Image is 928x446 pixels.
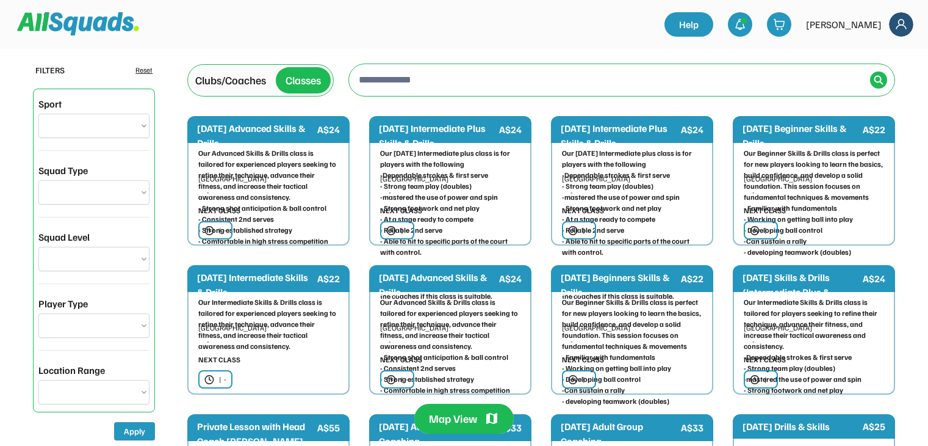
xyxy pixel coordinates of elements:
div: NEXT CLASS [198,205,240,216]
div: NEXT CLASS [562,205,604,216]
div: Our Beginner Skills & Drills class is perfect for new players looking to learn the basics, build ... [744,148,884,258]
div: - [389,336,520,347]
img: Frame%2018.svg [889,12,913,37]
img: clock.svg [204,375,214,385]
div: Sport [38,97,62,111]
div: Player Type [38,296,88,311]
img: clock.svg [568,375,578,385]
div: NEXT CLASS [744,205,786,216]
div: [DATE] Intermediate Plus Skills & Drills [379,121,497,150]
div: - [207,187,339,198]
div: Clubs/Coaches [195,72,266,89]
img: shopping-cart-01%20%281%29.svg [773,18,785,31]
div: | - [583,374,590,385]
div: Our Advanced Skills & Drills class is tailored for experienced players seeking to refine their te... [380,297,520,396]
div: A$24 [317,122,340,137]
div: | - [764,225,772,236]
div: [DATE] Beginner Skills & Drills [743,121,860,150]
div: A$24 [499,271,522,286]
div: A$24 [863,271,885,286]
img: clock.svg [386,375,396,385]
div: A$24 [499,122,522,137]
div: Our [DATE] Intermediate plus class is for players with the following -Dependable strokes & first ... [562,148,702,302]
div: NEXT CLASS [744,354,786,365]
div: [DATE] Intermediate Plus Skills & Drills [561,121,678,150]
div: | - [401,225,408,236]
img: clock.svg [204,225,214,236]
div: A$24 [681,122,703,137]
div: [GEOGRAPHIC_DATA] [198,323,339,334]
div: Location Range [38,363,105,378]
img: Icon%20%2838%29.svg [874,75,883,85]
div: - [570,187,702,198]
div: [DATE] Advanced Skills & Drills [379,270,497,299]
div: [GEOGRAPHIC_DATA] [380,174,520,185]
div: | - [219,225,226,236]
div: [GEOGRAPHIC_DATA] [198,174,339,185]
div: FILTERS [35,64,65,76]
div: [DATE] Skills & Drills (Intermediate Plus & Intermediate) [743,270,860,314]
div: [DATE] Advanced Skills & Drills [197,121,315,150]
div: Our Intermediate Skills & Drills class is tailored for experienced players seeking to refine thei... [198,297,339,352]
div: Reset [135,65,153,76]
div: NEXT CLASS [380,354,422,365]
div: [DATE] Intermediate Skills & Drills [197,270,315,299]
div: [PERSON_NAME] [806,17,882,32]
div: A$22 [317,271,340,286]
div: | - [401,374,408,385]
div: A$22 [863,122,885,137]
img: clock.svg [750,225,760,236]
div: Squad Level [38,230,90,244]
div: NEXT CLASS [562,354,604,365]
div: Classes [286,72,321,89]
div: Our Advanced Skills & Drills class is tailored for experienced players seeking to refine their te... [198,148,339,247]
img: clock.svg [568,225,578,236]
div: NEXT CLASS [380,205,422,216]
div: [GEOGRAPHIC_DATA] [744,323,884,334]
div: Our Intermediate Skills & Drills class is tailored for players seeking to refine their technique,... [744,297,884,396]
img: clock.svg [750,375,760,385]
div: - [752,187,884,198]
div: - [207,336,339,347]
div: [GEOGRAPHIC_DATA] [380,323,520,334]
div: | - [583,225,590,236]
div: [DATE] Beginners Skills & Drills [561,270,678,299]
div: NEXT CLASS [198,354,240,365]
div: Squad Type [38,163,88,178]
div: - [752,336,884,347]
div: - [389,187,520,198]
div: A$22 [681,271,703,286]
img: bell-03%20%281%29.svg [734,18,746,31]
img: Squad%20Logo.svg [17,12,139,35]
a: Help [664,12,713,37]
div: | - [219,374,226,385]
div: [GEOGRAPHIC_DATA] [744,174,884,185]
div: | - [764,374,772,385]
div: Our [DATE] Intermediate plus class is for players with the following -Dependable strokes & first ... [380,148,520,302]
div: [GEOGRAPHIC_DATA] [562,174,702,185]
div: [GEOGRAPHIC_DATA] [562,323,702,334]
div: Our Beginner Skills & Drills class is perfect for new players looking to learn the basics, build ... [562,297,702,407]
img: clock.svg [386,225,396,236]
div: - [570,336,702,347]
div: Map View [429,411,477,426]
